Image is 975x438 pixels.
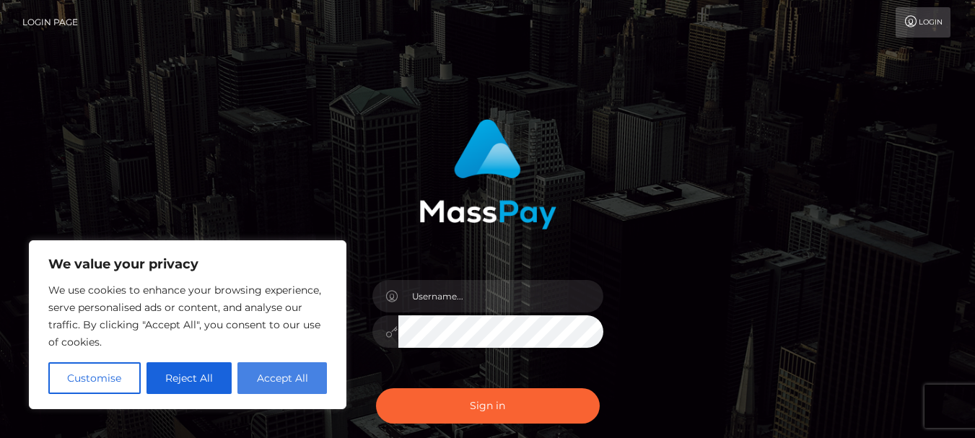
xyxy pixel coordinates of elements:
[237,362,327,394] button: Accept All
[48,255,327,273] p: We value your privacy
[22,7,78,38] a: Login Page
[398,280,603,312] input: Username...
[147,362,232,394] button: Reject All
[48,281,327,351] p: We use cookies to enhance your browsing experience, serve personalised ads or content, and analys...
[419,119,556,229] img: MassPay Login
[29,240,346,409] div: We value your privacy
[896,7,950,38] a: Login
[48,362,141,394] button: Customise
[376,388,600,424] button: Sign in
